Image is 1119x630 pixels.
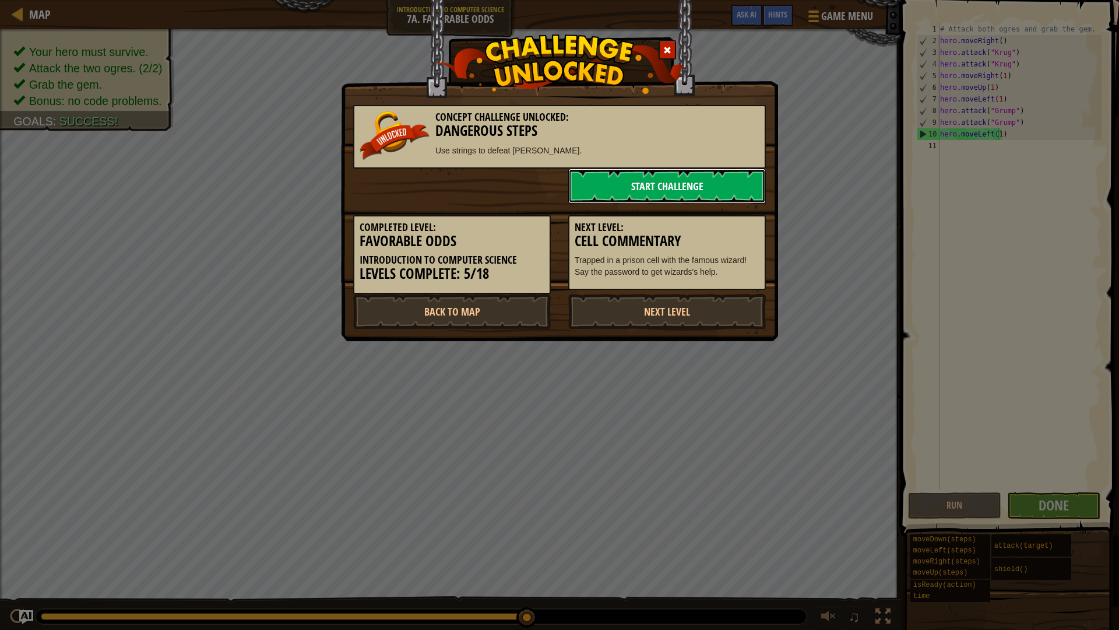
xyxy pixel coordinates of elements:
span: Concept Challenge Unlocked: [435,110,569,124]
p: Trapped in a prison cell with the famous wizard! Say the password to get wizards's help. [575,254,759,278]
img: challenge_unlocked.png [435,34,685,94]
p: Use strings to defeat [PERSON_NAME]. [360,145,759,156]
h5: Introduction to Computer Science [360,254,544,266]
a: Start Challenge [568,169,766,204]
h3: Levels Complete: 5/18 [360,266,544,282]
h5: Completed Level: [360,222,544,233]
h3: Favorable Odds [360,233,544,249]
a: Back to Map [353,294,551,329]
img: unlocked_banner.png [360,111,430,160]
h3: Cell Commentary [575,233,759,249]
h5: Next Level: [575,222,759,233]
h3: Dangerous Steps [360,123,759,139]
a: Next Level [568,294,766,329]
